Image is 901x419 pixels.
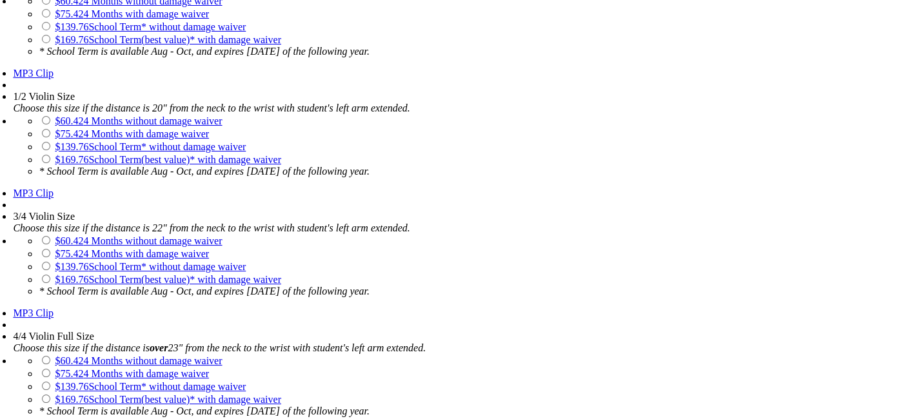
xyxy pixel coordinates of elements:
[39,405,370,416] em: * School Term is available Aug - Oct, and expires [DATE] of the following year.
[55,8,209,19] a: $75.424 Months with damage waiver
[55,381,88,392] span: $139.76
[55,261,88,272] span: $139.76
[55,248,83,259] span: $75.42
[55,115,83,126] span: $60.42
[55,8,83,19] span: $75.42
[13,342,426,353] em: Choose this size if the distance is 23" from the neck to the wrist with student's left arm extended.
[55,368,209,379] a: $75.424 Months with damage waiver
[39,46,370,57] em: * School Term is available Aug - Oct, and expires [DATE] of the following year.
[13,102,410,113] em: Choose this size if the distance is 20" from the neck to the wrist with student's left arm extended.
[55,34,88,45] span: $169.76
[13,307,54,318] a: MP3 Clip
[13,211,772,222] div: 3/4 Violin Size
[55,141,88,152] span: $139.76
[13,331,772,342] div: 4/4 Violin Full Size
[55,128,83,139] span: $75.42
[55,381,246,392] a: $139.76School Term* without damage waiver
[55,141,246,152] a: $139.76School Term* without damage waiver
[55,355,83,366] span: $60.42
[13,91,772,102] div: 1/2 Violin Size
[55,394,88,405] span: $169.76
[55,261,246,272] a: $139.76School Term* without damage waiver
[55,154,281,165] a: $169.76School Term(best value)* with damage waiver
[55,368,83,379] span: $75.42
[55,115,222,126] a: $60.424 Months without damage waiver
[55,274,281,285] a: $169.76School Term(best value)* with damage waiver
[55,394,281,405] a: $169.76School Term(best value)* with damage waiver
[55,21,88,32] span: $139.76
[55,34,281,45] a: $169.76School Term(best value)* with damage waiver
[39,286,370,297] em: * School Term is available Aug - Oct, and expires [DATE] of the following year.
[55,154,88,165] span: $169.76
[13,68,54,79] a: MP3 Clip
[55,235,222,246] a: $60.424 Months without damage waiver
[150,342,168,353] strong: over
[13,222,410,233] em: Choose this size if the distance is 22" from the neck to the wrist with student's left arm extended.
[13,188,54,199] a: MP3 Clip
[39,166,370,177] em: * School Term is available Aug - Oct, and expires [DATE] of the following year.
[55,248,209,259] a: $75.424 Months with damage waiver
[55,274,88,285] span: $169.76
[55,21,246,32] a: $139.76School Term* without damage waiver
[55,355,222,366] a: $60.424 Months without damage waiver
[55,128,209,139] a: $75.424 Months with damage waiver
[55,235,83,246] span: $60.42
